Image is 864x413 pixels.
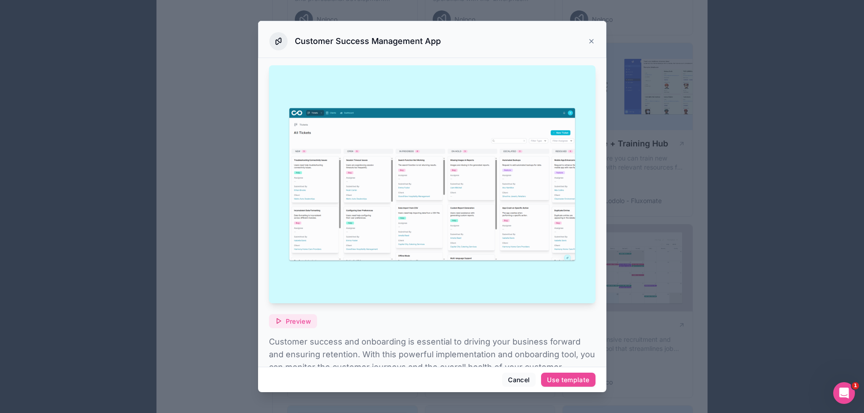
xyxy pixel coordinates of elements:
span: 1 [852,382,859,389]
span: Preview [286,317,311,326]
iframe: Intercom live chat [833,382,855,404]
button: Cancel [502,373,536,387]
h3: Customer Success Management App [295,36,441,47]
div: Use template [547,376,589,384]
button: Use template [541,373,595,387]
img: Customer Success Management App [269,65,596,303]
button: Preview [269,314,317,329]
p: Customer success and onboarding is essential to driving your business forward and ensuring retent... [269,335,596,412]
